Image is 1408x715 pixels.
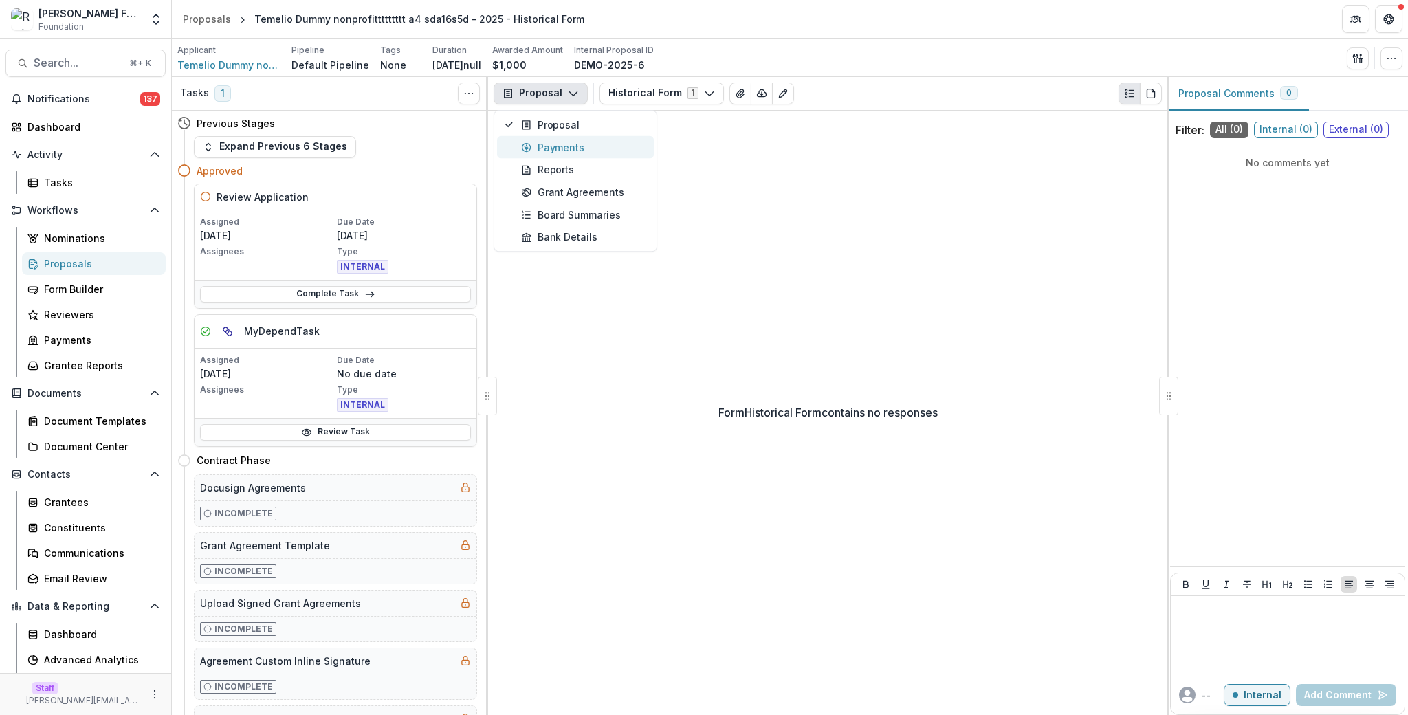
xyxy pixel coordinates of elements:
[521,230,646,244] div: Bank Details
[1176,155,1400,170] p: No comments yet
[337,260,388,274] span: INTERNAL
[200,654,371,668] h5: Agreement Custom Inline Signature
[380,58,406,72] p: None
[44,439,155,454] div: Document Center
[492,58,527,72] p: $1,000
[337,366,471,381] p: No due date
[217,320,239,342] button: View dependent tasks
[26,694,141,707] p: [PERSON_NAME][EMAIL_ADDRESS][DOMAIN_NAME]
[22,303,166,326] a: Reviewers
[380,44,401,56] p: Tags
[1254,122,1318,138] span: Internal ( 0 )
[200,286,471,302] a: Complete Task
[574,58,645,72] p: DEMO-2025-6
[1178,576,1194,593] button: Bold
[177,58,280,72] span: Temelio Dummy nonprofittttttttt a4 sda16s5d
[146,686,163,703] button: More
[1201,688,1211,703] p: --
[22,435,166,458] a: Document Center
[718,404,938,421] p: Form Historical Form contains no responses
[27,388,144,399] span: Documents
[1286,88,1292,98] span: 0
[1218,576,1235,593] button: Italicize
[140,92,160,106] span: 137
[729,82,751,104] button: View Attached Files
[1259,576,1275,593] button: Heading 1
[197,164,243,178] h4: Approved
[22,410,166,432] a: Document Templates
[5,382,166,404] button: Open Documents
[1296,684,1396,706] button: Add Comment
[337,228,471,243] p: [DATE]
[337,398,388,412] span: INTERNAL
[432,58,481,72] p: [DATE]null
[177,9,236,29] a: Proposals
[27,120,155,134] div: Dashboard
[200,481,306,495] h5: Docusign Agreements
[5,199,166,221] button: Open Workflows
[44,175,155,190] div: Tasks
[22,491,166,514] a: Grantees
[214,507,273,520] p: Incomplete
[194,136,356,158] button: Expand Previous 6 Stages
[177,44,216,56] p: Applicant
[1320,576,1336,593] button: Ordered List
[44,627,155,641] div: Dashboard
[197,116,275,131] h4: Previous Stages
[1342,5,1369,33] button: Partners
[200,384,334,396] p: Assignees
[27,601,144,613] span: Data & Reporting
[146,5,166,33] button: Open entity switcher
[1239,576,1255,593] button: Strike
[44,546,155,560] div: Communications
[458,82,480,104] button: Toggle View Cancelled Tasks
[291,58,369,72] p: Default Pipeline
[44,652,155,667] div: Advanced Analytics
[22,227,166,250] a: Nominations
[337,245,471,258] p: Type
[44,520,155,535] div: Constituents
[44,333,155,347] div: Payments
[22,252,166,275] a: Proposals
[44,307,155,322] div: Reviewers
[1300,576,1317,593] button: Bullet List
[432,44,467,56] p: Duration
[27,149,144,161] span: Activity
[22,648,166,671] a: Advanced Analytics
[1341,576,1357,593] button: Align Left
[38,6,141,21] div: [PERSON_NAME] Foundation
[22,623,166,646] a: Dashboard
[5,115,166,138] a: Dashboard
[492,44,563,56] p: Awarded Amount
[22,329,166,351] a: Payments
[521,118,646,132] div: Proposal
[200,228,334,243] p: [DATE]
[200,424,471,441] a: Review Task
[214,681,273,693] p: Incomplete
[1224,684,1290,706] button: Internal
[27,469,144,481] span: Contacts
[5,49,166,77] button: Search...
[1323,122,1389,138] span: External ( 0 )
[574,44,654,56] p: Internal Proposal ID
[1198,576,1214,593] button: Underline
[22,542,166,564] a: Communications
[1381,576,1398,593] button: Align Right
[1179,687,1196,703] svg: avatar
[1140,82,1162,104] button: PDF view
[244,324,320,338] h5: MyDependTask
[183,12,231,26] div: Proposals
[27,93,140,105] span: Notifications
[200,366,334,381] p: [DATE]
[44,571,155,586] div: Email Review
[200,245,334,258] p: Assignees
[521,162,646,177] div: Reports
[1244,690,1281,701] p: Internal
[1279,576,1296,593] button: Heading 2
[1167,77,1309,111] button: Proposal Comments
[1375,5,1402,33] button: Get Help
[126,56,154,71] div: ⌘ + K
[772,82,794,104] button: Edit as form
[200,596,361,610] h5: Upload Signed Grant Agreements
[200,354,334,366] p: Assigned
